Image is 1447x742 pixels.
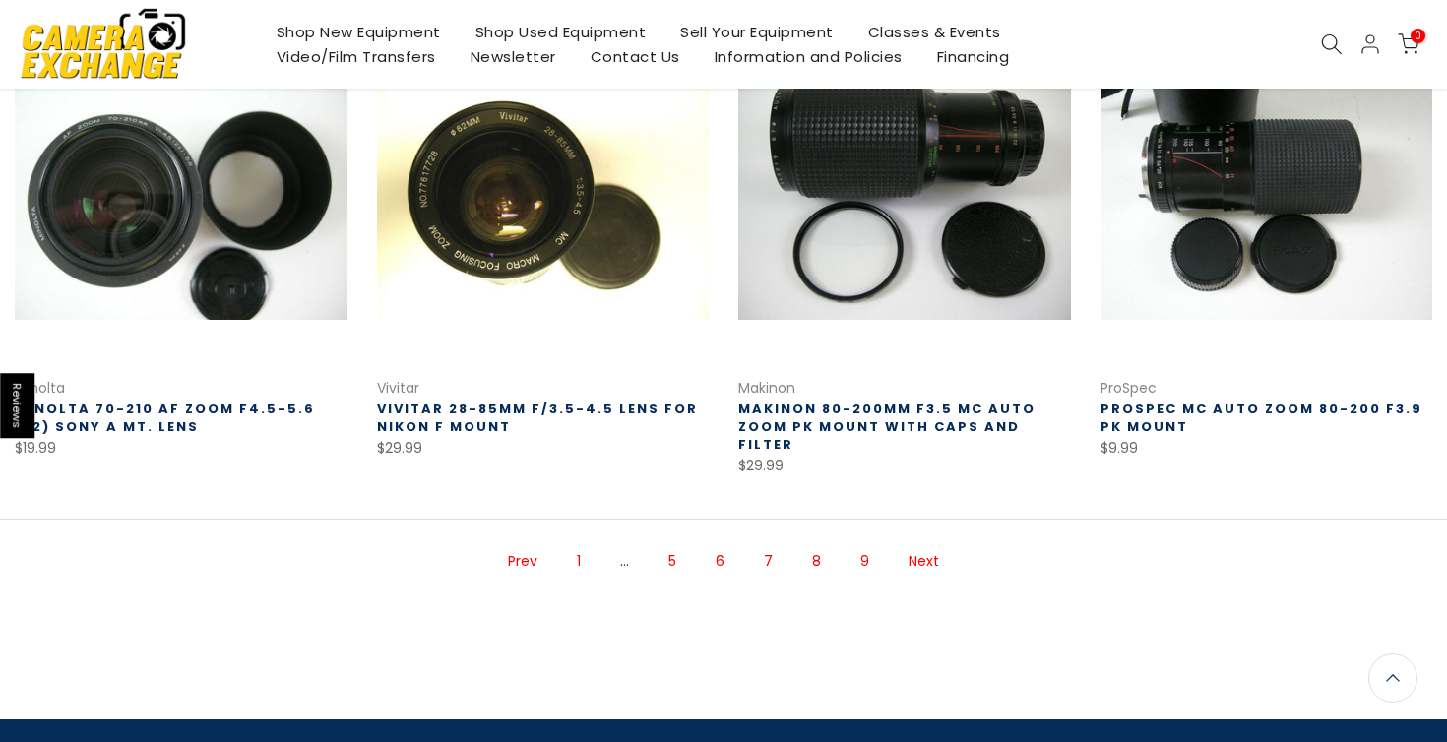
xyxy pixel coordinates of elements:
[259,20,458,44] a: Shop New Equipment
[850,20,1018,44] a: Classes & Events
[802,544,831,579] a: Page 8
[850,544,879,579] a: Page 9
[1398,33,1419,55] a: 0
[453,44,573,69] a: Newsletter
[663,20,851,44] a: Sell Your Equipment
[377,378,419,398] a: Vivitar
[659,544,686,579] a: Page 5
[919,44,1027,69] a: Financing
[697,44,919,69] a: Information and Policies
[15,436,347,461] div: $19.99
[738,454,1071,478] div: $29.99
[567,544,591,579] a: Page 1
[738,400,1036,454] a: Makinon 80-200mm f3.5 MC Auto Zoom PK Mount with caps and filter
[15,400,315,436] a: Minolta 70-210 AF Zoom f4.5-5.6 (22) Sony A Mt. Lens
[458,20,663,44] a: Shop Used Equipment
[610,544,639,579] span: …
[573,44,697,69] a: Contact Us
[1368,653,1417,703] a: Back to the top
[1101,378,1157,398] a: ProSpec
[706,544,734,579] a: Page 6
[1101,400,1422,436] a: ProSpec MC Auto Zoom 80-200 f3.9 PK Mount
[1411,29,1425,43] span: 0
[899,544,949,579] a: Next
[15,378,65,398] a: Minolta
[754,544,783,579] span: Page 7
[259,44,453,69] a: Video/Film Transfers
[377,400,698,436] a: Vivitar 28-85mm f/3.5-4.5 Lens for Nikon F Mount
[498,544,547,579] a: Prev
[1101,436,1433,461] div: $9.99
[738,378,795,398] a: Makinon
[377,436,710,461] div: $29.99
